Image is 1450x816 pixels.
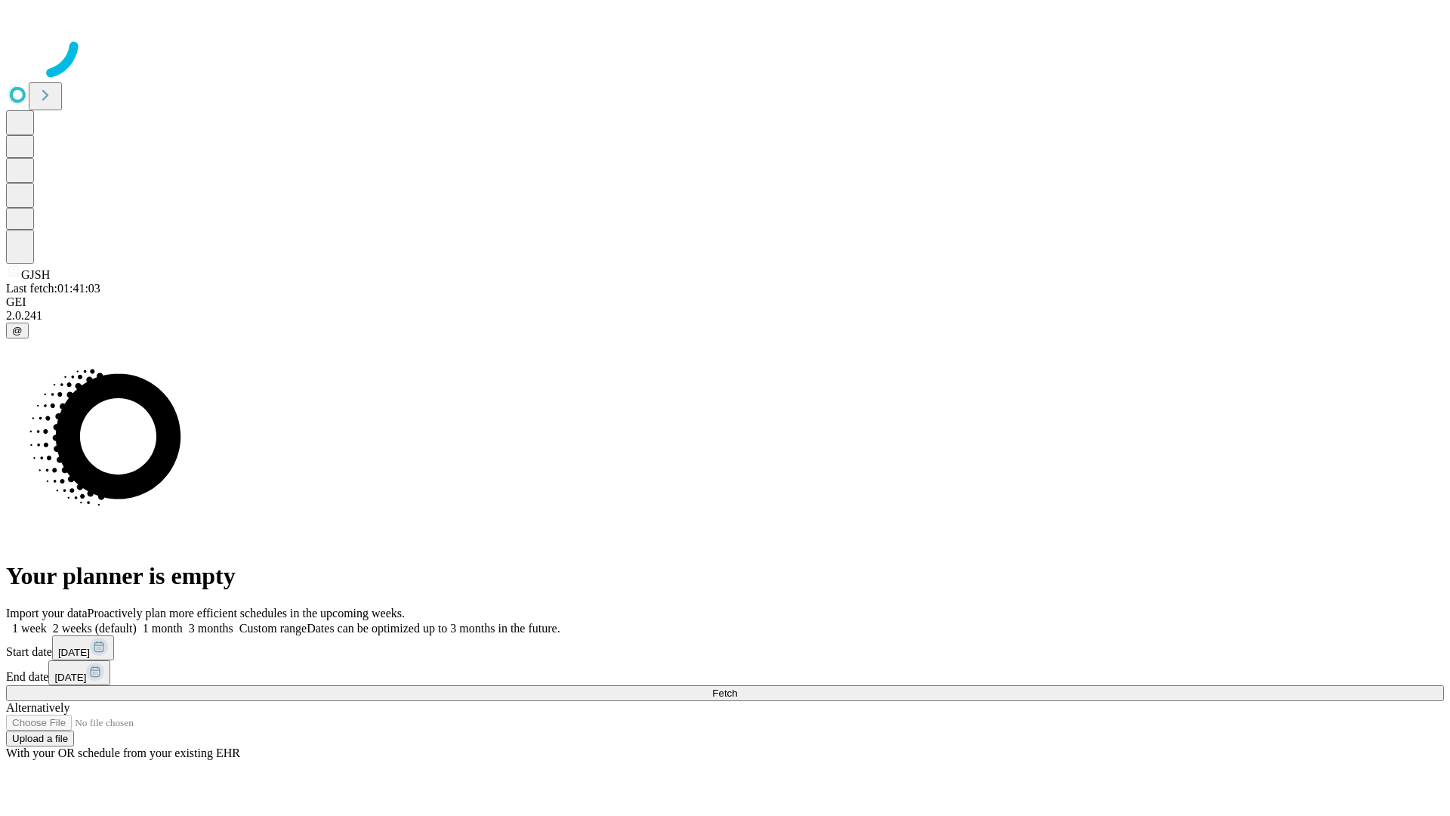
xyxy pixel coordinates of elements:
[239,622,307,635] span: Custom range
[143,622,183,635] span: 1 month
[88,607,405,620] span: Proactively plan more efficient schedules in the upcoming weeks.
[48,660,110,685] button: [DATE]
[6,282,100,295] span: Last fetch: 01:41:03
[53,622,137,635] span: 2 weeks (default)
[54,672,86,683] span: [DATE]
[52,635,114,660] button: [DATE]
[6,731,74,746] button: Upload a file
[307,622,560,635] span: Dates can be optimized up to 3 months in the future.
[6,323,29,338] button: @
[12,622,47,635] span: 1 week
[6,607,88,620] span: Import your data
[6,562,1444,590] h1: Your planner is empty
[712,688,737,699] span: Fetch
[12,325,23,336] span: @
[6,701,69,714] span: Alternatively
[6,309,1444,323] div: 2.0.241
[189,622,233,635] span: 3 months
[6,635,1444,660] div: Start date
[21,268,50,281] span: GJSH
[6,685,1444,701] button: Fetch
[58,647,90,658] span: [DATE]
[6,295,1444,309] div: GEI
[6,660,1444,685] div: End date
[6,746,240,759] span: With your OR schedule from your existing EHR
